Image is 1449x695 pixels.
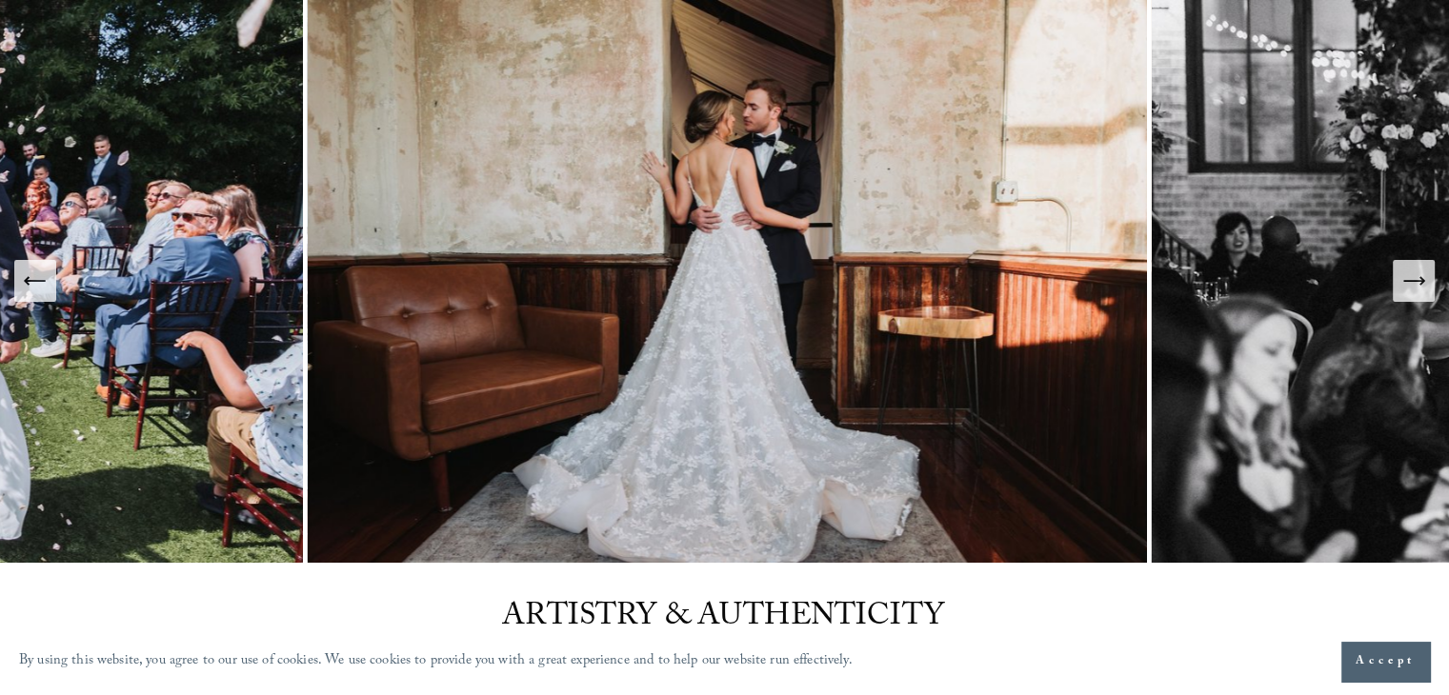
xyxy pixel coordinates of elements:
button: Next Slide [1393,260,1435,302]
span: ARTISTRY & AUTHENTICITY [502,593,944,645]
p: By using this website, you agree to our use of cookies. We use cookies to provide you with a grea... [19,648,853,676]
button: Previous Slide [14,260,56,302]
span: Accept [1356,652,1416,671]
button: Accept [1341,642,1430,682]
